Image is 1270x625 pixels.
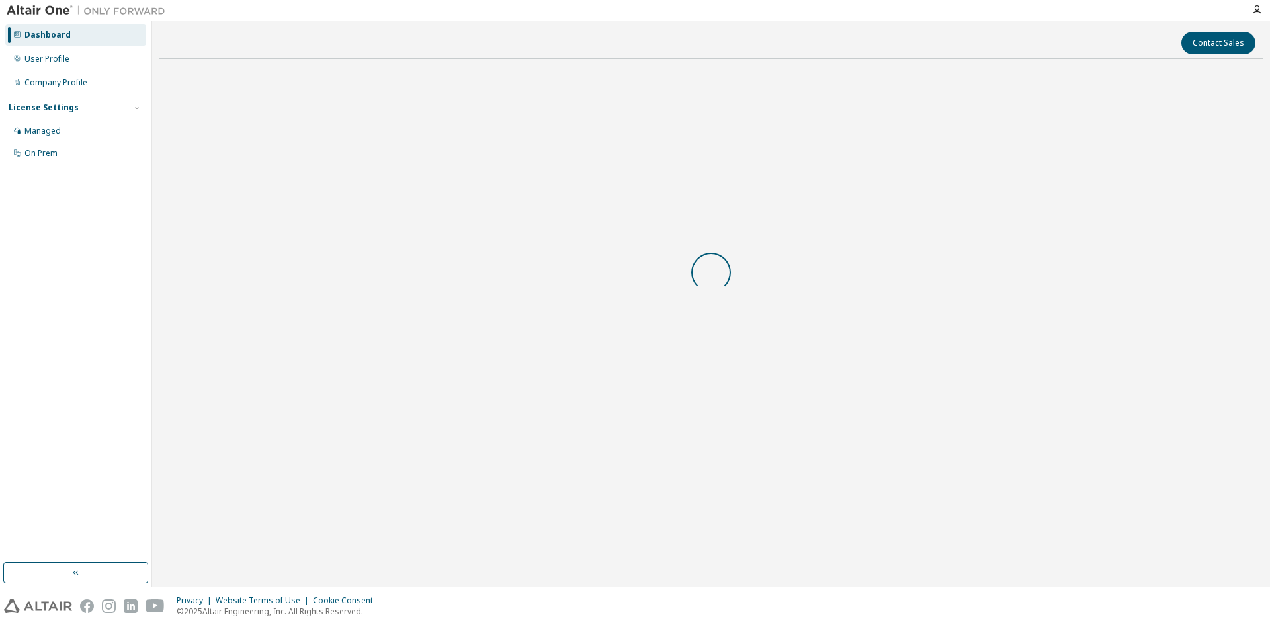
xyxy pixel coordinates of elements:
div: Website Terms of Use [216,595,313,606]
div: Cookie Consent [313,595,381,606]
div: On Prem [24,148,58,159]
div: Company Profile [24,77,87,88]
div: Privacy [177,595,216,606]
img: Altair One [7,4,172,17]
img: facebook.svg [80,599,94,613]
img: altair_logo.svg [4,599,72,613]
div: Managed [24,126,61,136]
div: User Profile [24,54,69,64]
img: instagram.svg [102,599,116,613]
button: Contact Sales [1181,32,1255,54]
img: linkedin.svg [124,599,138,613]
div: License Settings [9,103,79,113]
p: © 2025 Altair Engineering, Inc. All Rights Reserved. [177,606,381,617]
img: youtube.svg [146,599,165,613]
div: Dashboard [24,30,71,40]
